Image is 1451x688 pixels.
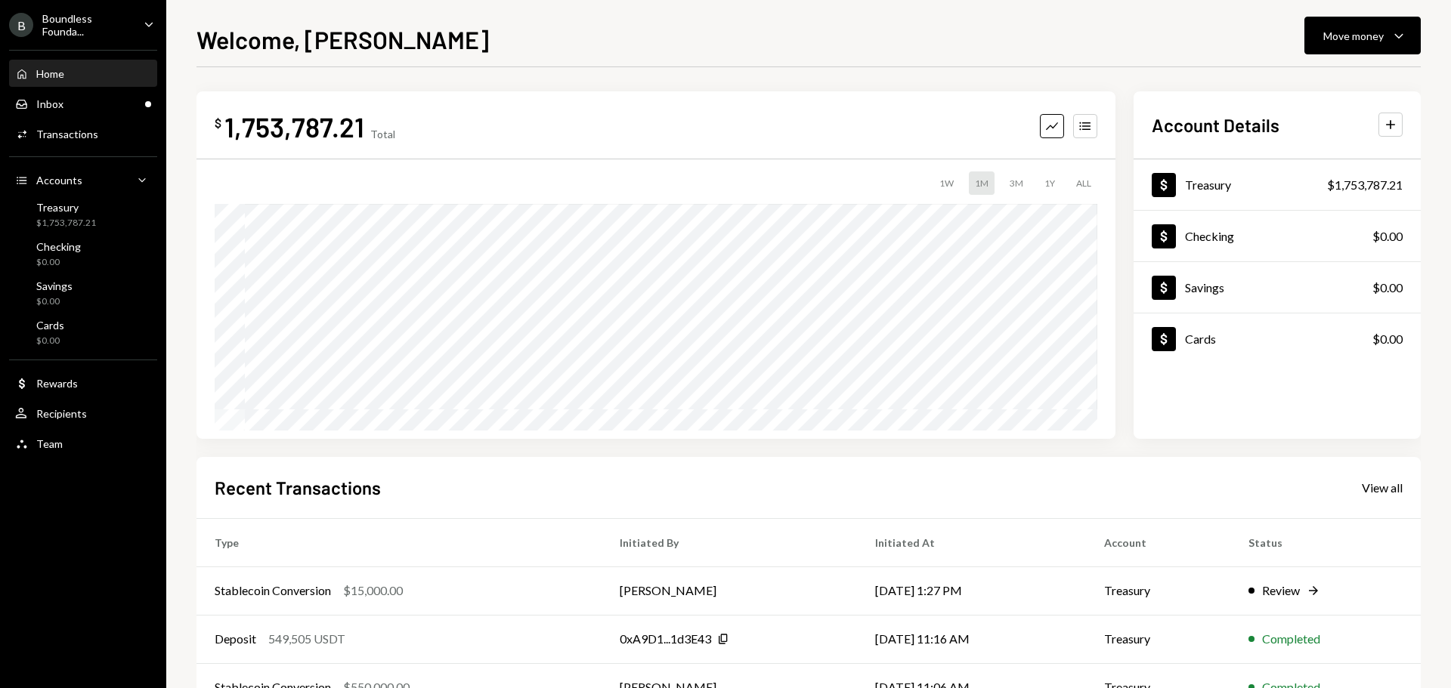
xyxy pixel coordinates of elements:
[969,171,995,195] div: 1M
[9,166,157,193] a: Accounts
[9,400,157,427] a: Recipients
[9,90,157,117] a: Inbox
[1362,480,1403,495] div: View all
[9,314,157,350] a: Cards$0.00
[1086,615,1230,663] td: Treasury
[36,256,81,269] div: $0.00
[1152,113,1279,137] h2: Account Details
[36,295,73,308] div: $0.00
[9,196,157,233] a: Treasury$1,753,787.21
[36,319,64,332] div: Cards
[1004,171,1029,195] div: 3M
[215,630,256,648] div: Deposit
[1372,227,1403,245] div: $0.00
[620,630,711,648] div: 0xA9D1...1d3E43
[9,369,157,396] a: Rewards
[1134,313,1421,364] a: Cards$0.00
[1134,211,1421,261] a: Checking$0.00
[602,518,857,566] th: Initiated By
[36,67,64,80] div: Home
[9,275,157,311] a: Savings$0.00
[1185,229,1234,243] div: Checking
[36,97,63,110] div: Inbox
[9,236,157,272] a: Checking$0.00
[1327,176,1403,194] div: $1,753,787.21
[1372,330,1403,348] div: $0.00
[1185,177,1231,192] div: Treasury
[36,335,64,347] div: $0.00
[1086,518,1230,566] th: Account
[343,582,403,600] div: $15,000.00
[9,120,157,147] a: Transactions
[196,518,602,566] th: Type
[36,407,87,420] div: Recipients
[9,430,157,457] a: Team
[36,128,98,140] div: Transactions
[1304,17,1421,54] button: Move money
[1038,171,1061,195] div: 1Y
[268,630,345,648] div: 549,505 USDT
[1262,630,1320,648] div: Completed
[36,240,81,253] div: Checking
[602,566,857,615] td: [PERSON_NAME]
[9,60,157,87] a: Home
[215,116,221,131] div: $
[1323,28,1384,44] div: Move money
[36,201,96,214] div: Treasury
[215,475,381,500] h2: Recent Transactions
[933,171,960,195] div: 1W
[36,377,78,390] div: Rewards
[196,24,489,54] h1: Welcome, [PERSON_NAME]
[1230,518,1421,566] th: Status
[36,174,82,187] div: Accounts
[224,110,364,143] div: 1,753,787.21
[1362,479,1403,495] a: View all
[36,437,63,450] div: Team
[42,12,131,38] div: Boundless Founda...
[215,582,331,600] div: Stablecoin Conversion
[36,217,96,230] div: $1,753,787.21
[36,279,73,292] div: Savings
[1372,279,1403,297] div: $0.00
[1070,171,1097,195] div: ALL
[370,128,395,140] div: Total
[1086,566,1230,615] td: Treasury
[857,615,1086,663] td: [DATE] 11:16 AM
[1185,332,1216,346] div: Cards
[857,518,1086,566] th: Initiated At
[1134,159,1421,210] a: Treasury$1,753,787.21
[1134,262,1421,313] a: Savings$0.00
[857,566,1086,615] td: [DATE] 1:27 PM
[1262,582,1300,600] div: Review
[1185,280,1224,295] div: Savings
[9,13,33,37] div: B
